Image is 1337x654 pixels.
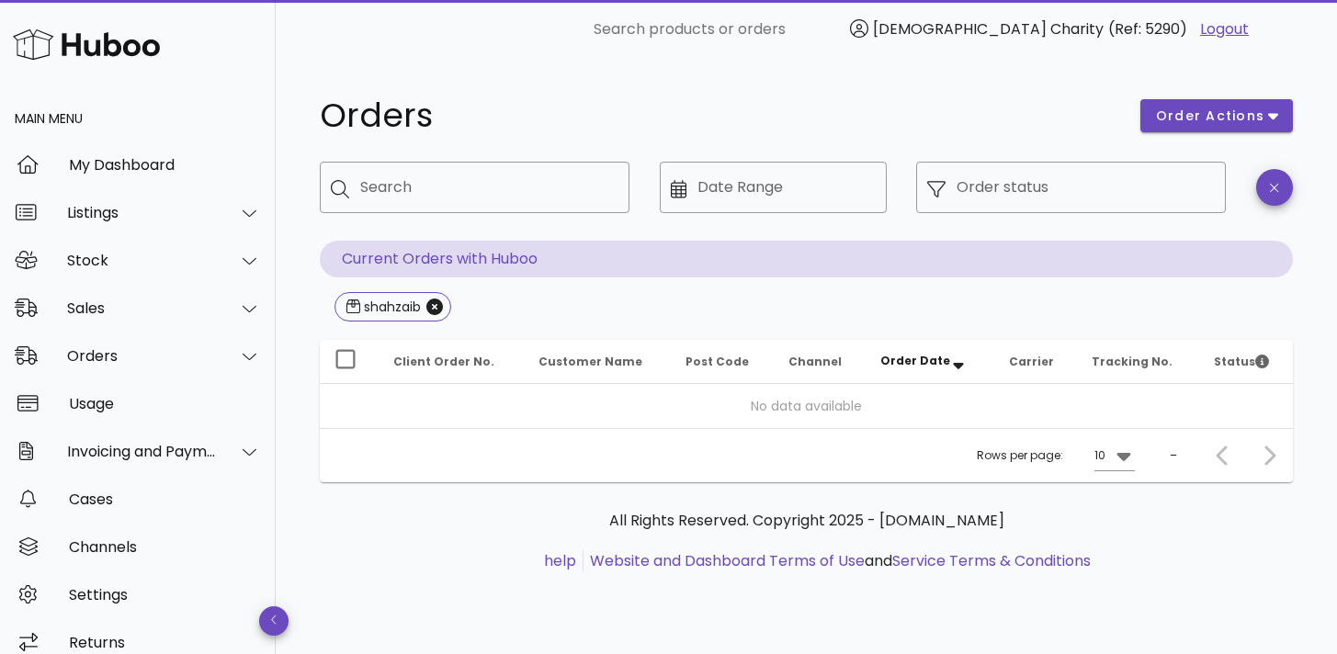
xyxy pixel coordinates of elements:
div: 10Rows per page: [1094,441,1135,470]
th: Client Order No. [379,340,524,384]
a: Website and Dashboard Terms of Use [590,550,865,571]
div: shahzaib [360,298,421,316]
span: Channel [788,354,842,369]
th: Channel [774,340,866,384]
div: Stock [67,252,217,269]
div: 10 [1094,447,1105,464]
a: Logout [1200,18,1249,40]
span: (Ref: 5290) [1108,18,1187,39]
span: order actions [1155,107,1265,126]
img: Huboo Logo [13,25,160,64]
th: Carrier [994,340,1077,384]
span: Order Date [880,353,950,368]
div: Settings [69,586,261,603]
th: Status [1199,340,1293,384]
span: Customer Name [538,354,642,369]
button: order actions [1140,99,1293,132]
button: Close [426,299,443,315]
span: Status [1214,354,1269,369]
div: Invoicing and Payments [67,443,217,460]
div: Listings [67,204,217,221]
div: Channels [69,538,261,556]
th: Customer Name [524,340,672,384]
div: – [1170,447,1177,464]
p: Current Orders with Huboo [320,241,1293,277]
span: Client Order No. [393,354,494,369]
div: Sales [67,299,217,317]
td: No data available [320,384,1293,428]
div: My Dashboard [69,156,261,174]
p: All Rights Reserved. Copyright 2025 - [DOMAIN_NAME] [334,510,1278,532]
th: Order Date: Sorted descending. Activate to remove sorting. [866,340,994,384]
div: Usage [69,395,261,412]
div: Returns [69,634,261,651]
span: Carrier [1009,354,1054,369]
a: Service Terms & Conditions [892,550,1091,571]
span: Post Code [685,354,749,369]
div: Rows per page: [977,429,1135,482]
div: Orders [67,347,217,365]
div: Cases [69,490,261,508]
th: Tracking No. [1077,340,1199,384]
li: and [584,550,1091,572]
h1: Orders [320,99,1118,132]
a: help [544,550,576,571]
span: Tracking No. [1092,354,1173,369]
th: Post Code [671,340,774,384]
span: [DEMOGRAPHIC_DATA] Charity [873,18,1104,39]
